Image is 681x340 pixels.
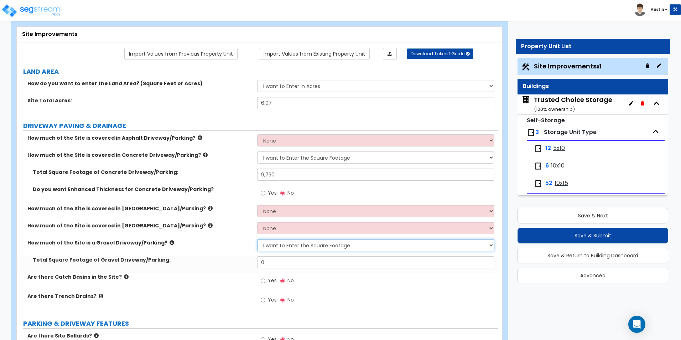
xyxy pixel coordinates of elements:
[27,205,252,212] label: How much of the Site is covered in [GEOGRAPHIC_DATA]/Parking?
[22,30,497,38] div: Site Improvements
[527,128,535,137] img: door.png
[268,277,277,284] span: Yes
[27,151,252,159] label: How much of the Site is covered in Concrete Driveway/Parking?
[170,240,174,245] i: click for more info!
[523,82,663,91] div: Buildings
[534,144,542,153] img: door.png
[27,80,252,87] label: How do you want to enter the Land Area? (Square Feet or Acres)
[261,189,265,197] input: Yes
[518,228,668,243] button: Save & Submit
[628,316,645,333] div: Open Intercom Messenger
[124,274,129,279] i: click for more info!
[27,293,252,300] label: Are there Trench Drains?
[545,162,549,170] span: 6
[597,63,601,70] small: x1
[280,189,285,197] input: No
[411,51,464,57] span: Download Takeoff Guide
[545,144,551,153] span: 12
[99,293,103,299] i: click for more info!
[521,42,665,51] div: Property Unit List
[259,48,370,60] a: Import the dynamic attribute values from existing properties.
[534,106,575,113] small: ( 100 % ownership)
[534,179,542,188] img: door.png
[27,239,252,246] label: How much of the Site is a Gravel Driveway/Parking?
[203,152,208,158] i: click for more info!
[287,189,294,196] span: No
[527,116,565,124] small: Self-Storage
[521,95,612,113] span: Trusted Choice Storage
[208,223,213,228] i: click for more info!
[27,332,252,339] label: Are there Site Bollards?
[535,128,539,136] span: 3
[555,179,568,187] span: 10x15
[1,4,62,18] img: logo_pro_r.png
[534,162,542,170] img: door.png
[198,135,202,140] i: click for more info!
[383,48,397,60] a: Import the dynamic attributes value through Excel sheet
[261,296,265,304] input: Yes
[23,319,498,328] label: PARKING & DRIVEWAY FEATURES
[268,189,277,196] span: Yes
[287,296,294,303] span: No
[268,296,277,303] span: Yes
[94,333,99,338] i: click for more info!
[553,144,565,153] span: 5x10
[545,179,552,187] span: 52
[518,268,668,283] button: Advanced
[27,222,252,229] label: How much of the Site is covered in [GEOGRAPHIC_DATA]/Parking?
[534,95,612,113] div: Trusted Choice Storage
[280,277,285,285] input: No
[634,4,646,16] img: avatar.png
[521,62,530,72] img: Construction.png
[27,273,252,280] label: Are there Catch Basins in the Site?
[551,162,565,170] span: 10x10
[27,134,252,141] label: How much of the Site is covered in Asphalt Driveway/Parking?
[518,248,668,263] button: Save & Return to Building Dashboard
[208,206,213,211] i: click for more info!
[33,256,252,263] label: Total Square Footage of Gravel Driveway/Parking:
[407,48,473,59] button: Download Takeoff Guide
[261,277,265,285] input: Yes
[544,128,597,136] span: Storage Unit Type
[280,296,285,304] input: No
[287,277,294,284] span: No
[23,67,498,76] label: LAND AREA
[33,169,252,176] label: Total Square Footage of Concrete Driveway/Parking:
[534,62,601,71] span: Site Improvements
[27,97,252,104] label: Site Total Acres:
[124,48,238,60] a: Import the dynamic attribute values from previous properties.
[518,208,668,223] button: Save & Next
[23,121,498,130] label: DRIVEWAY PAVING & DRAINAGE
[521,95,530,104] img: building.svg
[651,7,664,12] b: Austin
[33,186,252,193] label: Do you want Enhanced Thickness for Concrete Driveway/Parking?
